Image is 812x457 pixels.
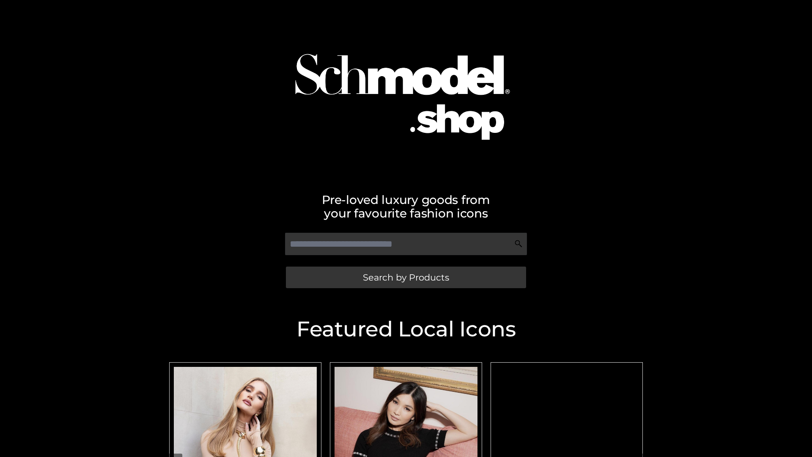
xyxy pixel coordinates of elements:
[165,319,647,340] h2: Featured Local Icons​
[514,240,523,248] img: Search Icon
[363,273,449,282] span: Search by Products
[165,193,647,220] h2: Pre-loved luxury goods from your favourite fashion icons
[286,267,526,288] a: Search by Products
